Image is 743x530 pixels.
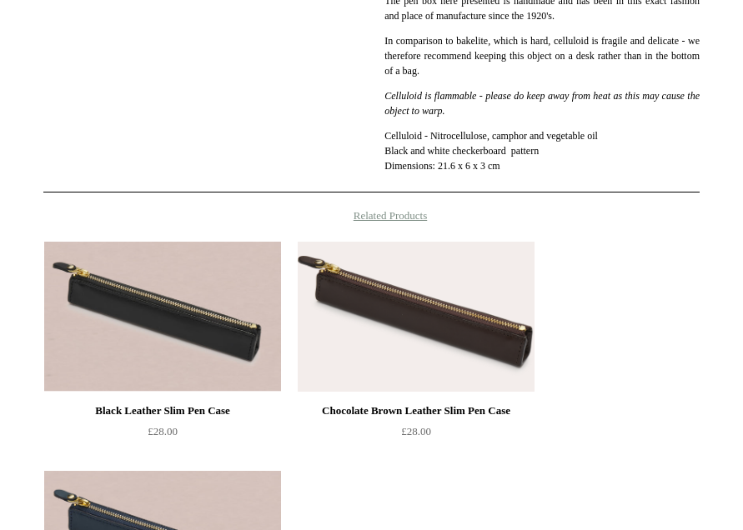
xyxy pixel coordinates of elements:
img: Black Leather Slim Pen Case [44,242,281,392]
a: Chocolate Brown Leather Slim Pen Case £28.00 [298,401,535,469]
span: £28.00 [401,425,431,437]
p: Celluloid - Nitrocellulose, camphor and vegetable oil Black and white checkerboard pattern [384,128,700,173]
span: £28.00 [148,425,178,437]
span: Dimensions: 21.6 x 6 x 3 cm [384,160,500,172]
em: Celluloid is flammable - please do keep away from heat as this may cause the object to warp. [384,90,700,117]
div: Black Leather Slim Pen Case [48,401,277,421]
a: Black Leather Slim Pen Case £28.00 [44,401,281,469]
a: Black Leather Slim Pen Case Black Leather Slim Pen Case [44,242,281,392]
div: Chocolate Brown Leather Slim Pen Case [302,401,530,421]
img: Chocolate Brown Leather Slim Pen Case [298,242,535,392]
a: Chocolate Brown Leather Slim Pen Case Chocolate Brown Leather Slim Pen Case [298,242,535,392]
p: In comparison to bakelite, which is hard, celluloid is fragile and delicate - we therefore recomm... [384,33,700,78]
